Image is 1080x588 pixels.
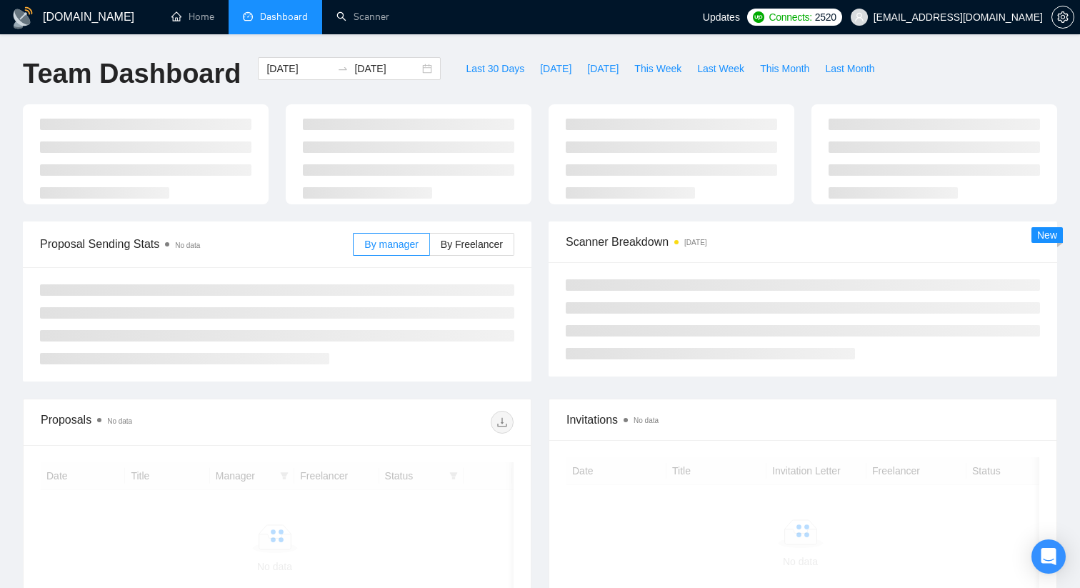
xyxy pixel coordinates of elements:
button: [DATE] [579,57,626,80]
button: This Month [752,57,817,80]
span: swap-right [337,63,349,74]
span: By Freelancer [441,239,503,250]
span: No data [175,241,200,249]
button: [DATE] [532,57,579,80]
h1: Team Dashboard [23,57,241,91]
span: 2520 [815,9,836,25]
button: Last Week [689,57,752,80]
span: Last Week [697,61,744,76]
time: [DATE] [684,239,706,246]
button: This Week [626,57,689,80]
span: user [854,12,864,22]
span: [DATE] [587,61,619,76]
span: No data [107,417,132,425]
span: Last Month [825,61,874,76]
span: Proposal Sending Stats [40,235,353,253]
button: setting [1051,6,1074,29]
span: setting [1052,11,1074,23]
span: Invitations [566,411,1039,429]
span: Last 30 Days [466,61,524,76]
button: Last 30 Days [458,57,532,80]
span: No data [634,417,659,424]
span: Updates [703,11,740,23]
img: logo [11,6,34,29]
span: [DATE] [540,61,571,76]
span: Dashboard [260,11,308,23]
input: End date [354,61,419,76]
span: By manager [364,239,418,250]
span: This Month [760,61,809,76]
span: Scanner Breakdown [566,233,1040,251]
span: New [1037,229,1057,241]
div: Proposals [41,411,277,434]
div: Open Intercom Messenger [1031,539,1066,574]
a: searchScanner [336,11,389,23]
a: setting [1051,11,1074,23]
input: Start date [266,61,331,76]
img: upwork-logo.png [753,11,764,23]
span: to [337,63,349,74]
span: dashboard [243,11,253,21]
span: This Week [634,61,681,76]
a: homeHome [171,11,214,23]
span: Connects: [769,9,811,25]
button: Last Month [817,57,882,80]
